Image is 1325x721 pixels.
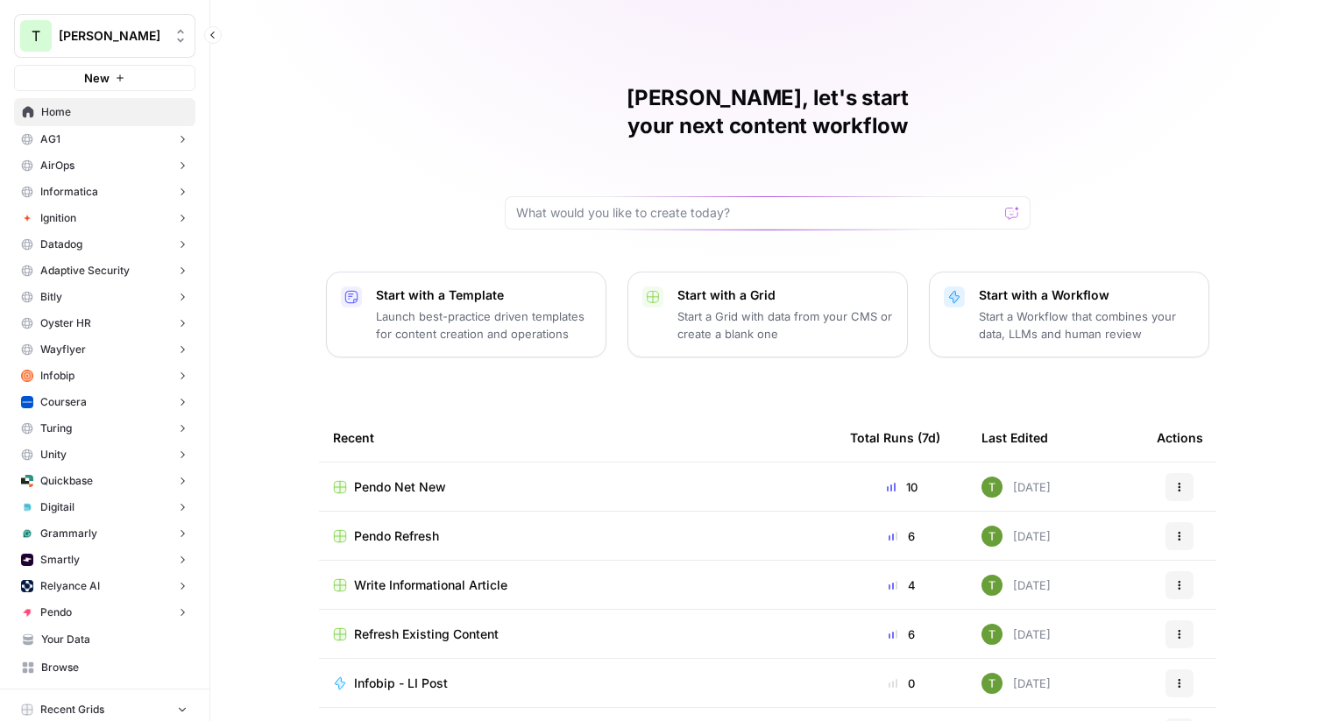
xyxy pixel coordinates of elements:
img: yba7bbzze900hr86j8rqqvfn473j [981,526,1003,547]
button: Wayflyer [14,336,195,363]
button: Informatica [14,179,195,205]
p: Launch best-practice driven templates for content creation and operations [376,307,592,343]
button: Adaptive Security [14,258,195,284]
span: Pendo Refresh [354,527,439,545]
img: su6rzb6ooxtlguexw0i7h3ek2qys [21,475,33,487]
span: Relyance AI [40,578,100,594]
a: Home [14,98,195,126]
a: Pendo Refresh [333,527,822,545]
div: 4 [850,576,953,594]
button: Pendo [14,599,195,626]
button: Start with a TemplateLaunch best-practice driven templates for content creation and operations [326,272,606,357]
button: New [14,65,195,91]
span: Grammarly [40,526,97,541]
img: yba7bbzze900hr86j8rqqvfn473j [981,624,1003,645]
span: Pendo [40,604,72,620]
img: 21cqirn3y8po2glfqu04segrt9y0 [21,501,33,513]
p: Start with a Grid [677,286,893,304]
button: Start with a GridStart a Grid with data from your CMS or create a blank one [627,272,908,357]
span: [PERSON_NAME] [59,27,165,45]
button: Bitly [14,284,195,310]
span: Datadog [40,237,82,252]
button: Workspace: Travis Demo [14,14,195,58]
span: Informatica [40,184,98,200]
div: Total Runs (7d) [850,414,940,462]
span: AG1 [40,131,60,147]
div: [DATE] [981,575,1051,596]
button: Grammarly [14,520,195,547]
button: Coursera [14,389,195,415]
span: Smartly [40,552,80,568]
span: Coursera [40,394,87,410]
img: yba7bbzze900hr86j8rqqvfn473j [981,477,1003,498]
span: Wayflyer [40,342,86,357]
div: [DATE] [981,624,1051,645]
span: Refresh Existing Content [354,626,499,643]
h1: [PERSON_NAME], let's start your next content workflow [505,84,1031,140]
button: Relyance AI [14,573,195,599]
div: 10 [850,478,953,496]
a: Your Data [14,626,195,654]
span: Bitly [40,289,62,305]
p: Start with a Workflow [979,286,1194,304]
button: Start with a WorkflowStart a Workflow that combines your data, LLMs and human review [929,272,1209,357]
span: AirOps [40,158,74,173]
a: Infobip - LI Post [333,675,822,692]
img: yba7bbzze900hr86j8rqqvfn473j [981,575,1003,596]
button: Datadog [14,231,195,258]
img: 8r7vcgjp7k596450bh7nfz5jb48j [21,580,33,592]
img: e96rwc90nz550hm4zzehfpz0of55 [21,370,33,382]
button: AG1 [14,126,195,152]
button: Smartly [14,547,195,573]
button: Quickbase [14,468,195,494]
span: Adaptive Security [40,263,130,279]
span: Home [41,104,188,120]
p: Start with a Template [376,286,592,304]
div: 0 [850,675,953,692]
button: Unity [14,442,195,468]
p: Start a Workflow that combines your data, LLMs and human review [979,307,1194,343]
img: piswy9vrvpur08uro5cr7jpu448u [21,606,33,619]
button: Oyster HR [14,310,195,336]
img: 6qj8gtflwv87ps1ofr2h870h2smq [21,527,33,540]
div: Recent [333,414,822,462]
div: [DATE] [981,526,1051,547]
span: Turing [40,421,72,436]
div: Last Edited [981,414,1048,462]
span: Recent Grids [40,702,104,717]
a: Pendo Net New [333,478,822,496]
div: 6 [850,626,953,643]
span: T [32,25,40,46]
button: AirOps [14,152,195,179]
p: Start a Grid with data from your CMS or create a blank one [677,307,893,343]
span: Write Informational Article [354,576,507,594]
img: 1rmbdh83liigswmnvqyaq31zy2bw [21,396,33,408]
span: Infobip [40,368,74,384]
span: Unity [40,447,67,463]
a: Write Informational Article [333,576,822,594]
button: Digitail [14,494,195,520]
a: Refresh Existing Content [333,626,822,643]
div: [DATE] [981,477,1051,498]
span: Infobip - LI Post [354,675,448,692]
img: pf0m9uptbb5lunep0ouiqv2syuku [21,554,33,566]
span: Digitail [40,499,74,515]
span: Quickbase [40,473,93,489]
div: Actions [1157,414,1203,462]
a: Browse [14,654,195,682]
div: [DATE] [981,673,1051,694]
button: Turing [14,415,195,442]
img: jg2db1r2bojt4rpadgkfzs6jzbyg [21,212,33,224]
span: Your Data [41,632,188,647]
span: Pendo Net New [354,478,446,496]
span: New [84,69,110,87]
button: Infobip [14,363,195,389]
div: 6 [850,527,953,545]
img: yba7bbzze900hr86j8rqqvfn473j [981,673,1003,694]
input: What would you like to create today? [516,204,998,222]
button: Ignition [14,205,195,231]
span: Browse [41,660,188,675]
span: Oyster HR [40,315,91,331]
span: Ignition [40,210,76,226]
